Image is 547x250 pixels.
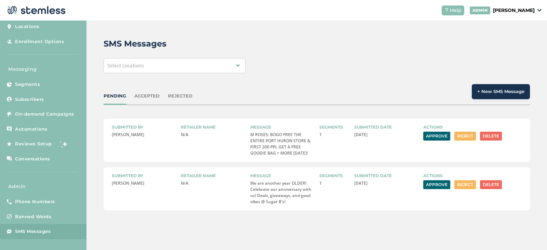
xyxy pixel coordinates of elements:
[250,124,314,130] label: Message
[15,228,51,235] span: SMS Messages
[57,137,71,151] img: glitter-stars-b7820f95.gif
[423,124,522,130] label: Actions
[15,81,40,88] span: Segments
[513,217,547,250] iframe: Chat Widget
[354,180,418,186] p: [DATE]
[354,173,418,179] label: Submitted date
[319,173,348,179] label: Segments
[423,132,450,141] button: Approve
[250,173,314,179] label: Message
[181,132,245,138] p: N/A
[107,62,144,69] span: Select Locations
[319,124,348,130] label: Segments
[15,111,74,118] span: On-demand Campaigns
[15,96,44,103] span: Subscribers
[112,124,176,130] label: Submitted by
[493,7,535,14] p: [PERSON_NAME]
[15,126,48,133] span: Automations
[423,173,522,179] label: Actions
[5,3,66,17] img: logo-dark-0685b13c.svg
[423,180,450,189] button: Approve
[15,198,55,205] span: Phone Numbers
[181,173,245,179] label: Retailer name
[480,132,502,141] button: Delete
[15,156,50,162] span: Conversations
[15,141,52,147] span: Reviews Setup
[15,38,64,45] span: Enrollment Options
[15,23,39,30] span: Locations
[450,7,462,14] span: Help
[112,173,176,179] label: Submitted by
[480,180,502,189] button: Delete
[181,180,245,186] p: N/A
[181,124,245,130] label: Retailer name
[319,180,348,186] p: 1
[134,93,160,100] div: ACCEPTED
[104,93,126,100] div: PENDING
[15,213,51,220] span: Banned Words
[454,180,476,189] button: Reject
[250,180,314,205] p: We are another year OLDER! Celebrate our anniversary with us! Deals, giveaways, and good vibes @ ...
[354,132,418,138] p: [DATE]
[168,93,192,100] div: REJECTED
[354,124,418,130] label: Submitted date
[444,8,449,12] img: icon-help-white-03924b79.svg
[454,132,476,141] button: Reject
[477,88,524,95] span: + New SMS Message
[250,132,314,156] p: M ROSES: BOGO FREE THE ENTIRE PORT HURON STORE & FIRST 200 PPL GET A FREE GOODIE BAG + MORE [DATE]!
[537,9,542,12] img: icon_down-arrow-small-66adaf34.svg
[112,132,176,138] p: [PERSON_NAME]
[470,6,491,14] div: ADMIN
[112,180,176,186] p: [PERSON_NAME]
[104,38,166,50] h2: SMS Messages
[472,84,530,99] button: + New SMS Message
[319,132,348,138] p: 1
